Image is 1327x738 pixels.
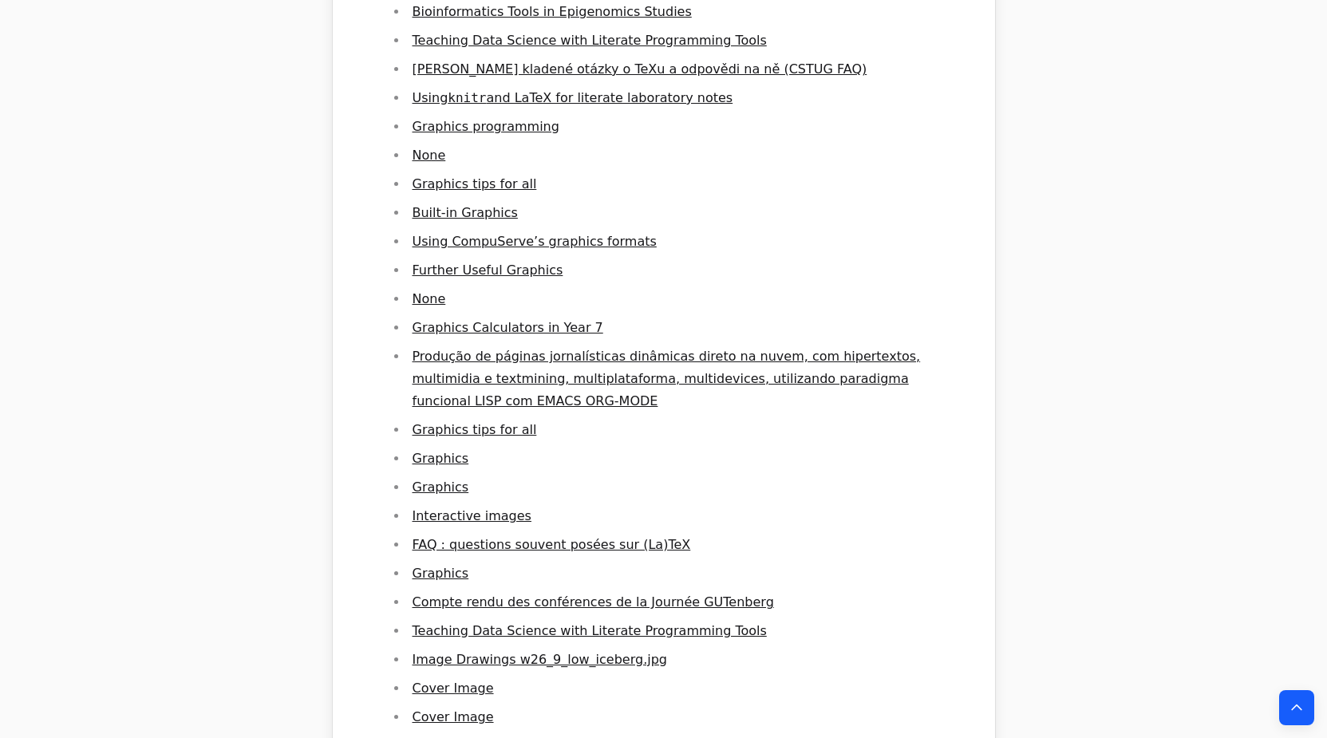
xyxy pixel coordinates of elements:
[413,681,494,696] a: Cover Image
[413,90,733,105] a: Usingknitrand LaTeX for literate laboratory notes
[413,709,494,724] a: Cover Image
[413,4,692,19] a: Bioinformatics Tools in Epigenomics Studies
[413,349,921,408] a: Produção de páginas jornalísticas dinâmicas direto na nuvem, com hipertextos, multimidia e textmi...
[413,652,667,667] a: Image Drawings w26_9_low_iceberg.jpg
[413,148,446,163] a: None
[413,61,867,77] a: [PERSON_NAME] kladené otázky o TeXu a odpovědi na ně (CSTUG FAQ)
[413,422,537,437] a: Graphics tips for all
[413,566,469,581] a: Graphics
[413,291,446,306] a: None
[413,480,469,495] a: Graphics
[413,205,518,220] a: Built-in Graphics
[1279,690,1314,725] button: Back to top
[413,623,767,638] a: Teaching Data Science with Literate Programming Tools
[413,119,559,134] a: Graphics programming
[413,508,531,523] a: Interactive images
[413,594,774,610] a: Compte rendu des conférences de la Journée GUTenberg
[413,33,767,48] a: Teaching Data Science with Literate Programming Tools
[413,451,469,466] a: Graphics
[413,537,691,552] a: FAQ : questions souvent posées sur (La)TeX
[413,176,537,191] a: Graphics tips for all
[413,234,657,249] a: Using CompuServe’s graphics formats
[413,262,563,278] a: Further Useful Graphics
[413,320,603,335] a: Graphics Calculators in Year 7
[448,90,486,105] tt: knitr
